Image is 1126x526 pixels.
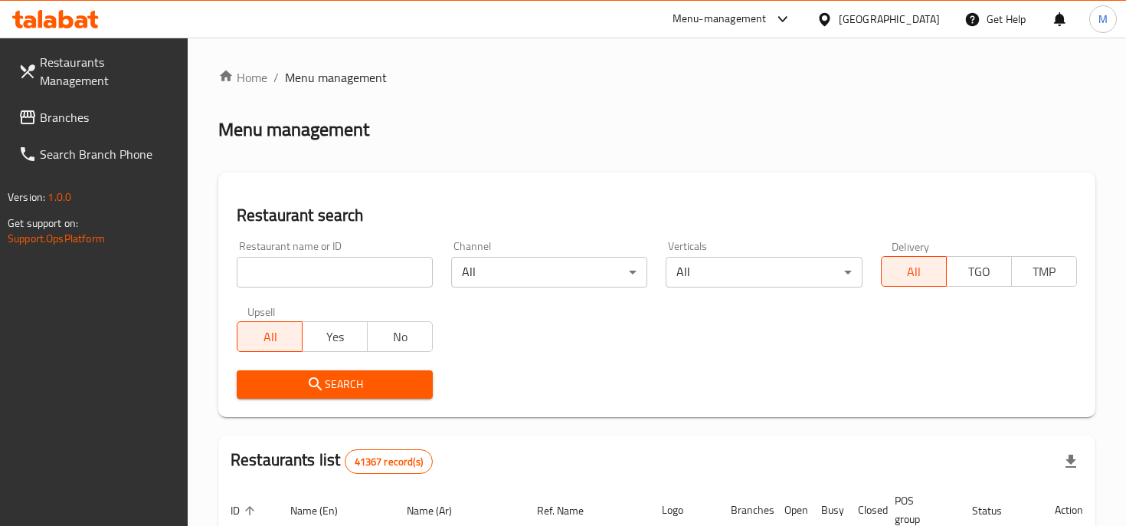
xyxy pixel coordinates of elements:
span: M [1098,11,1108,28]
button: No [367,321,433,352]
span: Ref. Name [537,501,604,520]
span: Version: [8,187,45,207]
label: Upsell [247,306,276,317]
div: All [451,257,647,288]
li: / [273,68,279,87]
button: Search [237,370,433,399]
a: Home [218,68,267,87]
span: Name (Ar) [407,501,472,520]
span: TMP [1018,261,1071,283]
span: All [244,326,296,348]
a: Search Branch Phone [6,136,188,173]
nav: breadcrumb [218,68,1095,87]
span: Menu management [285,68,387,87]
button: Yes [302,321,368,352]
span: Restaurants Management [40,53,175,90]
span: Name (En) [290,501,358,520]
button: TGO [946,256,1012,287]
span: 41367 record(s) [345,455,432,469]
h2: Menu management [218,117,369,142]
span: ID [231,501,260,520]
button: All [237,321,303,352]
span: Yes [309,326,362,348]
div: [GEOGRAPHIC_DATA] [839,11,940,28]
span: No [374,326,427,348]
span: Search [249,375,421,394]
span: All [888,261,941,283]
input: Search for restaurant name or ID.. [237,257,433,288]
div: Total records count [345,449,433,474]
button: TMP [1011,256,1077,287]
div: Export file [1052,443,1089,480]
a: Restaurants Management [6,44,188,99]
span: Branches [40,108,175,127]
div: Menu-management [673,10,767,28]
h2: Restaurants list [231,449,433,474]
div: All [666,257,862,288]
span: 1.0.0 [47,187,71,207]
span: TGO [953,261,1006,283]
a: Branches [6,99,188,136]
a: Support.OpsPlatform [8,228,105,248]
h2: Restaurant search [237,204,1077,227]
span: Status [972,501,1022,520]
button: All [881,256,947,287]
label: Delivery [892,241,930,251]
span: Search Branch Phone [40,145,175,163]
span: Get support on: [8,213,78,233]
